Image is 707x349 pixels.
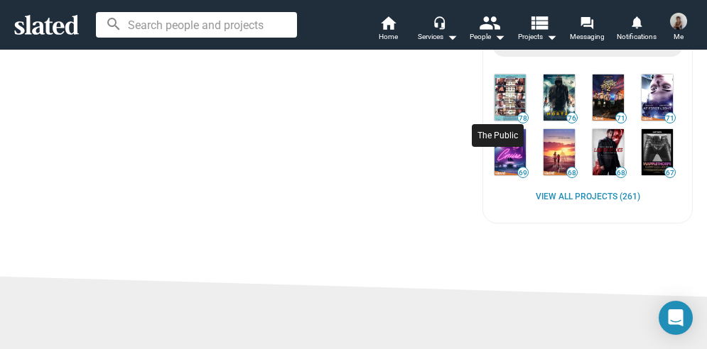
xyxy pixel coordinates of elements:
[518,169,528,177] span: 69
[642,74,673,121] img: At First Light
[472,124,524,147] div: The Public
[562,14,612,45] a: Messaging
[518,28,557,45] span: Projects
[670,13,687,30] img: jane kellard
[413,14,463,45] button: Services
[491,28,508,45] mat-icon: arrow_drop_down
[529,12,549,33] mat-icon: view_list
[544,129,575,175] img: God Bless the Broken Road
[418,28,458,45] div: Services
[470,28,505,45] div: People
[443,28,460,45] mat-icon: arrow_drop_down
[495,129,526,175] img: Cruise
[518,114,528,123] span: 78
[379,28,398,45] span: Home
[543,28,560,45] mat-icon: arrow_drop_down
[616,169,626,177] span: 68
[567,169,577,177] span: 68
[512,14,562,45] button: Projects
[541,72,578,123] a: Mortal
[379,14,396,31] mat-icon: home
[463,14,512,45] button: People
[662,10,696,47] button: jane kellardMe
[593,129,624,175] img: Legacy of Lies
[492,72,529,123] a: The Public
[479,12,500,33] mat-icon: people
[495,74,526,121] img: The Public
[616,114,626,123] span: 71
[544,74,575,121] img: Mortal
[665,114,675,123] span: 71
[590,72,627,123] a: Super Troopers 2
[536,192,640,203] a: View all Projects (261)
[630,15,643,28] mat-icon: notifications
[363,14,413,45] a: Home
[541,126,578,178] a: God Bless the Broken Road
[659,301,693,335] div: Open Intercom Messenger
[642,129,673,175] img: Mapplethorpe
[639,72,676,123] a: At First Light
[96,12,297,38] input: Search people and projects
[570,28,605,45] span: Messaging
[639,126,676,178] a: Mapplethorpe
[593,74,624,121] img: Super Troopers 2
[617,28,657,45] span: Notifications
[665,169,675,177] span: 67
[580,16,593,29] mat-icon: forum
[590,126,627,178] a: Legacy of Lies
[567,114,577,123] span: 76
[492,126,529,178] a: Cruise
[433,16,446,28] mat-icon: headset_mic
[612,14,662,45] a: Notifications
[674,28,684,45] span: Me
